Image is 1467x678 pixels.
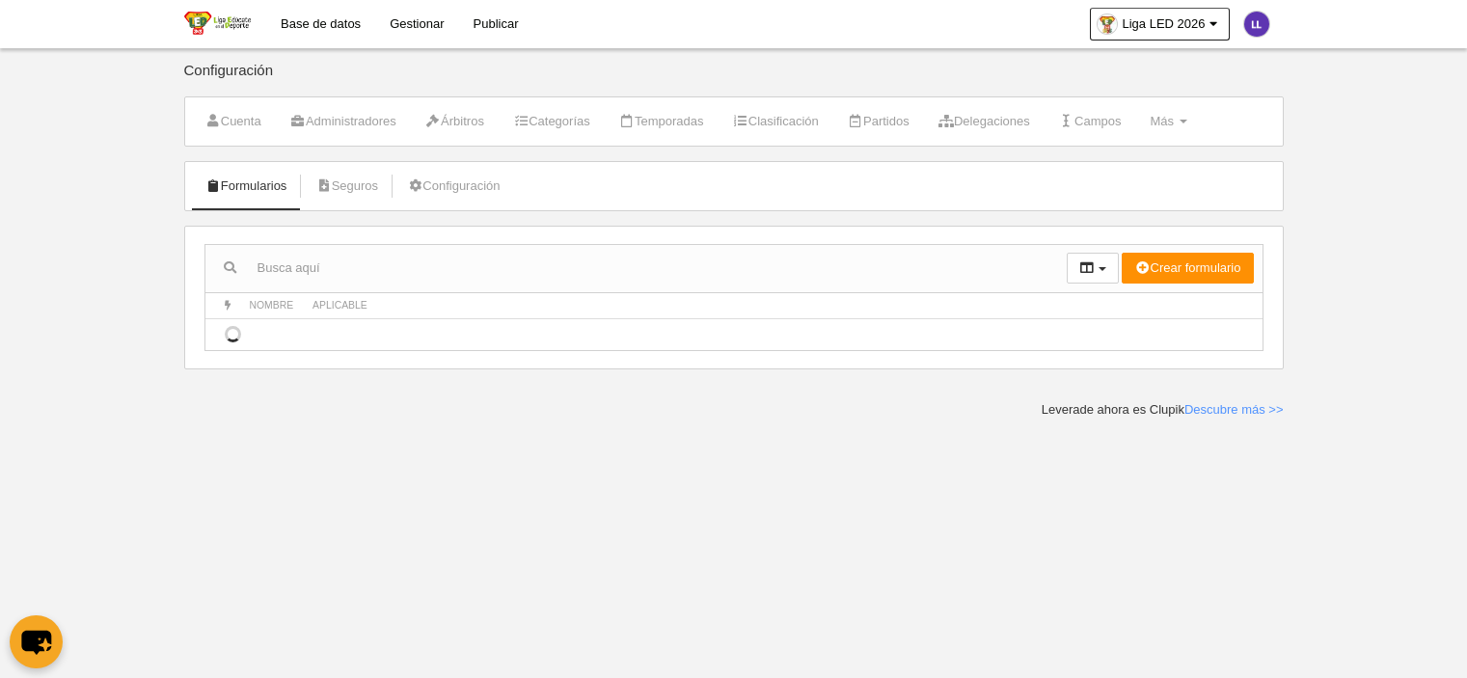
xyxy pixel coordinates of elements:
a: Formularios [195,172,298,201]
span: Liga LED 2026 [1122,14,1205,34]
img: OaTaqkb8oxbL.30x30.jpg [1098,14,1117,34]
a: Partidos [837,107,920,136]
a: Categorías [503,107,601,136]
a: Seguros [305,172,389,201]
a: Árbitros [415,107,495,136]
button: chat-button [10,615,63,668]
span: Aplicable [312,300,367,311]
input: Busca aquí [205,254,1067,283]
a: Descubre más >> [1184,402,1284,417]
span: Más [1150,114,1174,128]
button: Crear formulario [1122,253,1253,284]
a: Liga LED 2026 [1090,8,1229,41]
a: Configuración [396,172,510,201]
a: Más [1139,107,1197,136]
div: Leverade ahora es Clupik [1042,401,1284,419]
a: Administradores [280,107,407,136]
img: Liga LED 2026 [184,12,251,35]
a: Temporadas [609,107,715,136]
a: Campos [1048,107,1132,136]
a: Clasificación [722,107,829,136]
a: Delegaciones [928,107,1041,136]
div: Configuración [184,63,1284,96]
span: Nombre [250,300,294,311]
a: Cuenta [195,107,272,136]
img: c2l6ZT0zMHgzMCZmcz05JnRleHQ9TEwmYmc9NWUzNWIx.png [1244,12,1269,37]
